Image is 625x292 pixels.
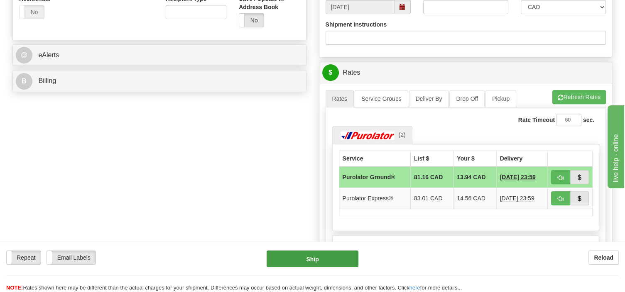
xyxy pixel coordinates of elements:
[16,73,303,90] a: B Billing
[6,5,77,15] div: live help - online
[453,166,496,188] td: 13.94 CAD
[410,187,453,209] td: 83.01 CAD
[322,64,339,81] span: $
[500,194,534,202] span: 1 Day
[239,14,264,27] label: No
[583,116,594,124] label: sec.
[410,166,453,188] td: 81.16 CAD
[552,90,606,104] button: Refresh Rates
[409,90,449,107] a: Deliver By
[16,73,32,90] span: B
[47,251,96,264] label: Email Labels
[453,151,496,166] th: Your $
[326,20,387,29] label: Shipment Instructions
[500,173,536,181] span: 1 Day
[606,104,624,188] iframe: chat widget
[7,251,41,264] label: Repeat
[410,151,453,166] th: List $
[20,5,44,19] label: No
[326,90,354,107] a: Rates
[38,77,56,84] span: Billing
[485,90,516,107] a: Pickup
[16,47,303,64] a: @ eAlerts
[322,64,610,81] a: $Rates
[496,151,547,166] th: Delivery
[38,51,59,58] span: eAlerts
[409,285,420,291] a: here
[267,251,358,267] button: Ship
[449,90,485,107] a: Drop Off
[339,187,410,209] td: Purolator Express®
[398,131,405,138] span: (2)
[453,187,496,209] td: 14.56 CAD
[339,166,410,188] td: Purolator Ground®
[355,90,408,107] a: Service Groups
[6,285,23,291] span: NOTE:
[339,151,410,166] th: Service
[588,251,619,265] button: Reload
[518,116,555,124] label: Rate Timeout
[339,131,397,140] img: Purolator
[16,47,32,63] span: @
[594,254,613,261] b: Reload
